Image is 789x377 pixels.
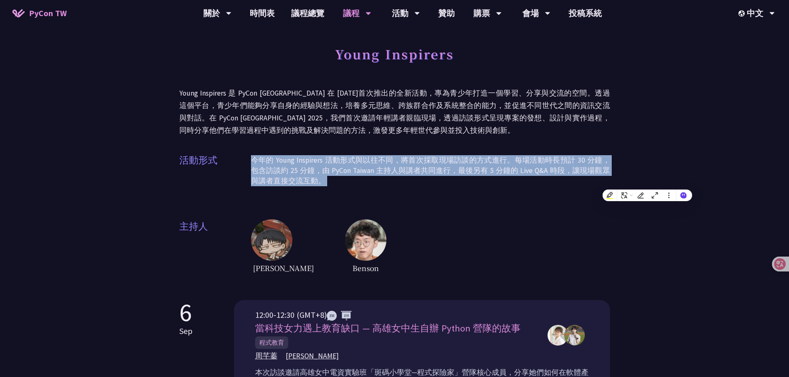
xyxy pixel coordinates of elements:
img: 周芊蓁,郭昱 [564,325,585,346]
span: [PERSON_NAME] [286,351,339,361]
p: 6 [179,300,193,325]
h1: Young Inspirers [335,41,454,66]
img: ZHZH.38617ef.svg [327,311,352,321]
div: 12:00-12:30 (GMT+8) [255,309,539,321]
span: 主持人 [179,219,251,275]
span: [PERSON_NAME] [251,261,316,275]
p: Sep [179,325,193,337]
img: 周芊蓁,郭昱 [548,325,568,346]
span: 周芊蓁 [255,351,277,361]
p: 今年的 Young Inspirers 活動形式與以往不同，將首次採取現場訪談的方式進行。每場活動時長預計 30 分鐘，包含訪談約 25 分鐘，由 PyCon Taiwan 主持人與講者共同進行... [251,155,610,186]
img: host2.62516ee.jpg [345,219,386,261]
img: host1.6ba46fc.jpg [251,219,292,261]
p: Young Inspirers 是 PyCon [GEOGRAPHIC_DATA] 在 [DATE]首次推出的全新活動，專為青少年打造一個學習、分享與交流的空間。透過這個平台，青少年們能夠分享自... [179,87,610,137]
span: 程式教育 [255,336,288,349]
span: Benson [345,261,386,275]
span: 活動形式 [179,153,251,195]
span: 當科技女力遇上教育缺口 — 高雄女中生自辦 Python 營隊的故事 [255,322,521,334]
span: PyCon TW [29,7,67,19]
a: PyCon TW [4,3,75,24]
img: Locale Icon [738,10,747,17]
img: Home icon of PyCon TW 2025 [12,9,25,17]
